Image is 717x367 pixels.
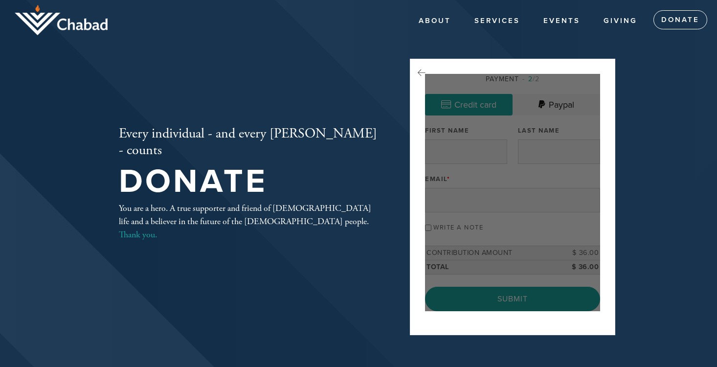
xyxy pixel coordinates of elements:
[15,5,108,35] img: logo_half.png
[467,12,527,30] a: Services
[411,12,458,30] a: About
[119,126,378,159] h2: Every individual - and every [PERSON_NAME] - counts
[596,12,645,30] a: Giving
[119,202,378,241] div: You are a hero. A true supporter and friend of [DEMOGRAPHIC_DATA] life and a believer in the futu...
[119,229,157,240] a: Thank you.
[536,12,587,30] a: Events
[119,166,378,198] h1: Donate
[653,10,707,30] a: Donate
